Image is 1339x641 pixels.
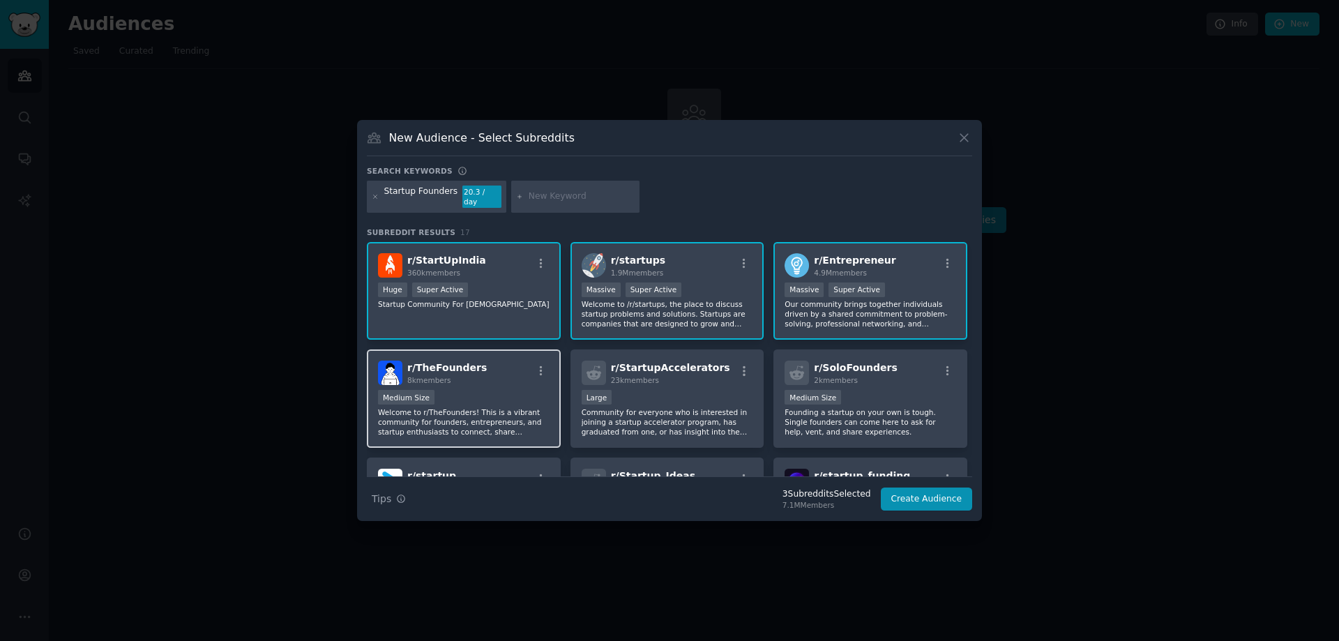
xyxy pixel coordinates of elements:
[881,488,973,511] button: Create Audience
[785,299,956,329] p: Our community brings together individuals driven by a shared commitment to problem-solving, profe...
[378,361,402,385] img: TheFounders
[785,469,809,493] img: startup_funding
[626,282,682,297] div: Super Active
[412,282,469,297] div: Super Active
[782,488,871,501] div: 3 Subreddit s Selected
[529,190,635,203] input: New Keyword
[378,299,550,309] p: Startup Community For [DEMOGRAPHIC_DATA]
[378,469,402,493] img: startup
[582,282,621,297] div: Massive
[389,130,575,145] h3: New Audience - Select Subreddits
[785,282,824,297] div: Massive
[407,470,456,481] span: r/ startup
[814,362,897,373] span: r/ SoloFounders
[782,500,871,510] div: 7.1M Members
[814,470,910,481] span: r/ startup_funding
[367,166,453,176] h3: Search keywords
[611,376,659,384] span: 23k members
[611,269,664,277] span: 1.9M members
[367,227,455,237] span: Subreddit Results
[582,253,606,278] img: startups
[814,255,895,266] span: r/ Entrepreneur
[407,255,486,266] span: r/ StartUpIndia
[378,282,407,297] div: Huge
[829,282,885,297] div: Super Active
[611,362,730,373] span: r/ StartupAccelerators
[785,390,841,405] div: Medium Size
[462,186,501,208] div: 20.3 / day
[582,407,753,437] p: Community for everyone who is interested in joining a startup accelerator program, has graduated ...
[407,376,451,384] span: 8k members
[372,492,391,506] span: Tips
[378,253,402,278] img: StartUpIndia
[407,269,460,277] span: 360k members
[785,253,809,278] img: Entrepreneur
[814,269,867,277] span: 4.9M members
[785,407,956,437] p: Founding a startup on your own is tough. Single founders can come here to ask for help, vent, and...
[384,186,458,208] div: Startup Founders
[582,299,753,329] p: Welcome to /r/startups, the place to discuss startup problems and solutions. Startups are compani...
[367,487,411,511] button: Tips
[814,376,858,384] span: 2k members
[407,362,487,373] span: r/ TheFounders
[378,390,434,405] div: Medium Size
[611,470,695,481] span: r/ Startup_Ideas
[582,390,612,405] div: Large
[460,228,470,236] span: 17
[611,255,665,266] span: r/ startups
[378,407,550,437] p: Welcome to r/TheFounders! This is a vibrant community for founders, entrepreneurs, and startup en...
